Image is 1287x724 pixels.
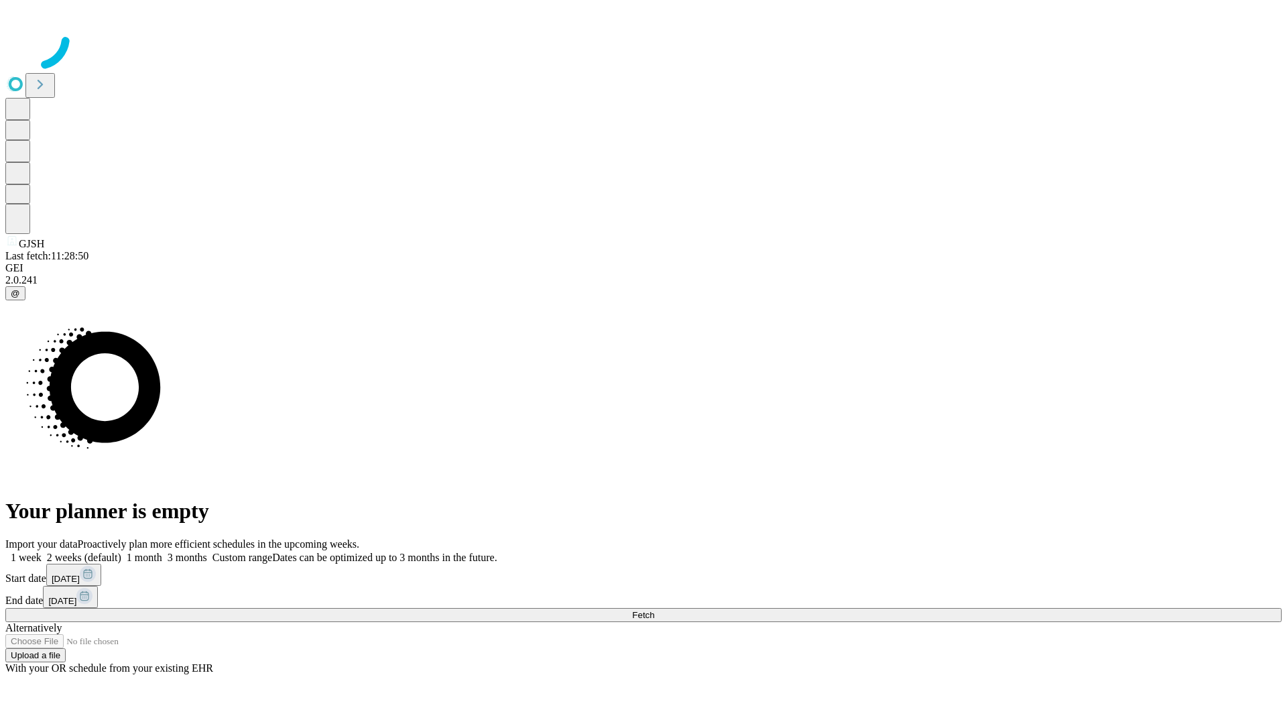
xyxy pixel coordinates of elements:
[5,538,78,550] span: Import your data
[632,610,654,620] span: Fetch
[5,622,62,633] span: Alternatively
[5,250,88,261] span: Last fetch: 11:28:50
[212,552,272,563] span: Custom range
[168,552,207,563] span: 3 months
[272,552,497,563] span: Dates can be optimized up to 3 months in the future.
[11,552,42,563] span: 1 week
[46,564,101,586] button: [DATE]
[52,574,80,584] span: [DATE]
[5,286,25,300] button: @
[11,288,20,298] span: @
[5,608,1282,622] button: Fetch
[43,586,98,608] button: [DATE]
[5,274,1282,286] div: 2.0.241
[5,499,1282,524] h1: Your planner is empty
[127,552,162,563] span: 1 month
[5,662,213,674] span: With your OR schedule from your existing EHR
[5,262,1282,274] div: GEI
[5,648,66,662] button: Upload a file
[47,552,121,563] span: 2 weeks (default)
[5,564,1282,586] div: Start date
[19,238,44,249] span: GJSH
[5,586,1282,608] div: End date
[48,596,76,606] span: [DATE]
[78,538,359,550] span: Proactively plan more efficient schedules in the upcoming weeks.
